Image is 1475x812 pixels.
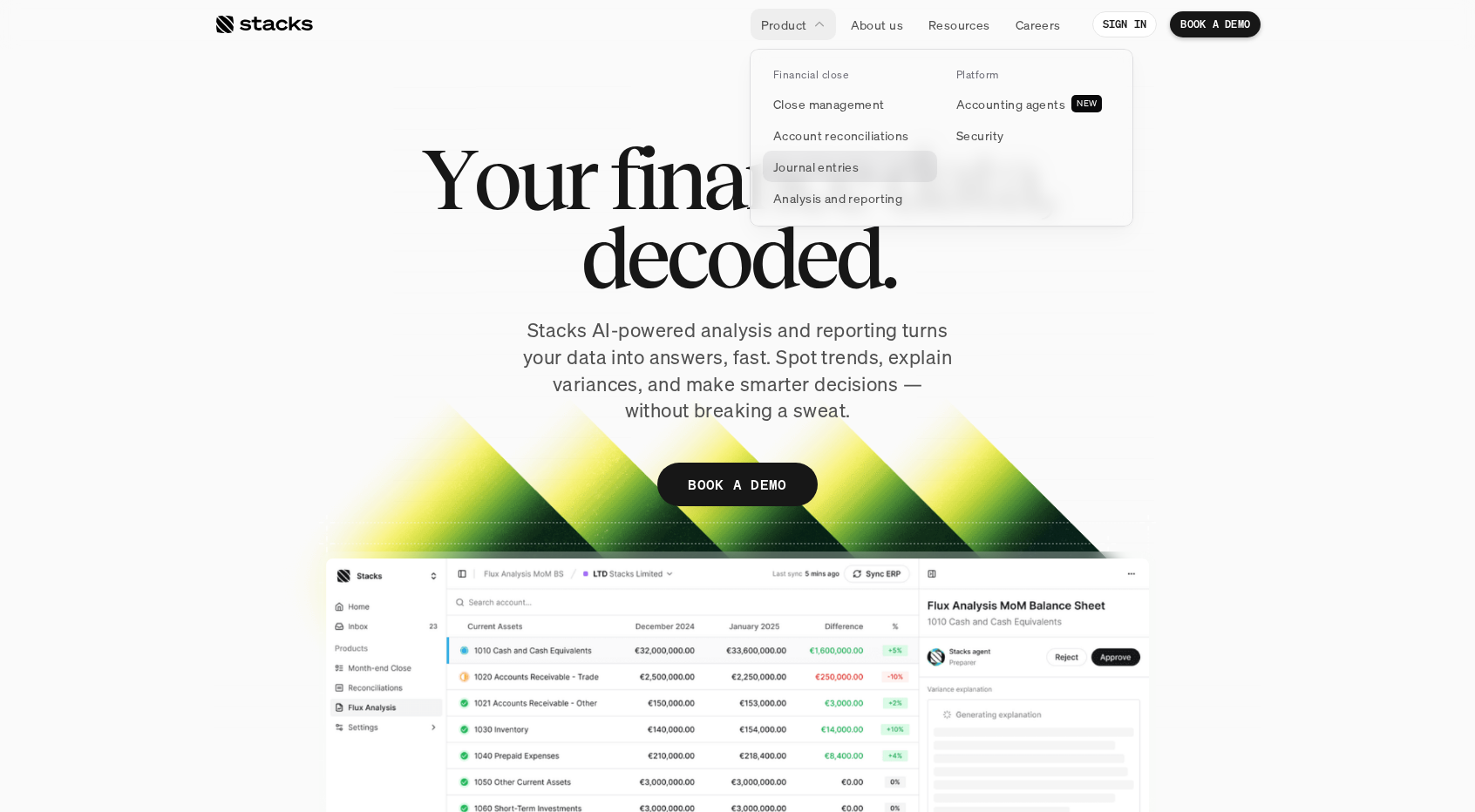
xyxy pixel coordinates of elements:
[473,139,518,218] span: o
[657,463,818,506] a: BOOK A DEMO
[750,218,795,296] span: d
[773,95,885,113] p: Close management
[763,88,937,119] a: Close management
[763,151,937,182] a: Journal entries
[518,139,564,218] span: u
[1016,16,1061,34] p: Careers
[956,126,1003,145] p: Security
[880,218,895,296] span: .
[609,139,636,218] span: f
[422,139,473,218] span: Y
[956,69,999,81] p: Platform
[773,126,909,145] p: Account reconciliations
[666,218,705,296] span: c
[763,119,937,151] a: Account reconciliations
[1103,18,1147,30] p: SIGN IN
[656,139,703,218] span: n
[1180,18,1250,30] p: BOOK A DEMO
[564,139,595,218] span: r
[795,218,835,296] span: e
[851,16,903,34] p: About us
[520,317,955,424] p: Stacks AI-powered analysis and reporting turns your data into answers, fast. Spot trends, explain...
[626,218,666,296] span: e
[946,88,1120,119] a: Accounting agentsNEW
[763,182,937,213] a: Analysis and reporting
[773,189,902,207] p: Analysis and reporting
[928,16,990,34] p: Resources
[918,9,1001,40] a: Resources
[688,472,787,497] p: BOOK A DEMO
[705,218,750,296] span: o
[946,119,1120,151] a: Security
[773,158,859,176] p: Journal entries
[703,139,744,218] span: a
[840,9,914,40] a: About us
[835,218,880,296] span: d
[744,139,791,218] span: n
[1005,9,1071,40] a: Careers
[636,139,656,218] span: i
[581,218,626,296] span: d
[956,95,1065,113] p: Accounting agents
[206,332,282,344] a: Privacy Policy
[773,69,848,81] p: Financial close
[1170,11,1261,37] a: BOOK A DEMO
[761,16,807,34] p: Product
[1077,98,1097,109] h2: NEW
[1092,11,1158,37] a: SIGN IN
